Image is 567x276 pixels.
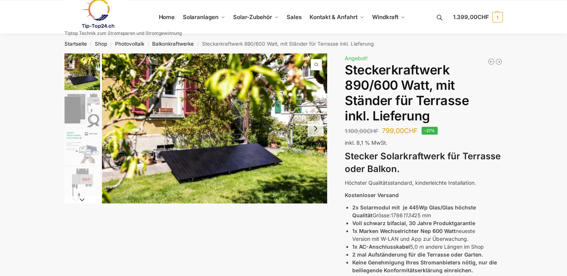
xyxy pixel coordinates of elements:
[64,31,182,36] p: Tiptop Technik zum Stromsparen und Stromgewinnung
[287,13,302,21] span: Sales
[345,179,503,187] p: Höchster Qualitätsstandard, kinderleichte Installation.
[352,204,476,218] strong: 2x Solarmodul mit je 445Wp Glas/Glas höchste Qualität
[107,41,115,47] span: /
[180,0,228,34] a: Solaranlagen
[64,53,100,90] img: Solaranlagen Terrasse, Garten Balkon
[308,121,323,137] button: Next slide
[352,243,410,250] strong: 1x AC-Anschlusskabel
[345,139,387,146] span: inkl. 8,1 % MwSt.
[64,92,100,128] img: Balkonkraftwerk 860
[488,58,495,65] a: Balkonkraftwerk 890/600 Watt bificial Glas/Glas
[63,53,100,91] li: 1 / 10
[64,41,87,47] a: Startseite
[369,0,408,34] a: Windkraft
[372,13,398,21] span: Windkraft
[492,12,503,22] span: 1
[310,13,357,21] span: Kontakt & Anfahrt
[63,166,100,203] li: 4 / 10
[352,243,503,251] li: 5,0 m andere Längen im Shop
[233,13,272,21] span: Solar-Zubehör
[345,192,399,198] strong: Kostenloser Versand
[352,203,503,219] li: Grösse:
[453,13,489,21] span: 1.399,00
[307,0,367,34] a: Kontakt & Anfahrt
[345,55,368,61] span: Angebot!
[284,0,305,34] a: Sales
[102,53,328,203] li: 1 / 10
[391,212,431,218] span: 1786 25 mm
[87,41,95,47] span: /
[477,13,489,21] span: CHF
[51,34,516,53] nav: Breadcrumb
[409,220,475,226] strong: 30 Jahre Produktgarantie
[152,41,194,47] a: Balkonkraftwerke
[345,128,378,135] bdi: 1.100,00
[102,53,328,203] a: aldernativ Solaranlagen 5265 web scaled scaled scaledaldernativ Solaranlagen 5265 web scaled scal...
[64,129,100,165] img: H2c172fe1dfc145729fae6a5890126e09w.jpg_960x960_39c920dd-527c-43d8-9d2f-57e1d41b5fed_1445x
[422,127,438,135] span: -27%
[352,228,456,234] strong: 1x Marken Wechselrichter Nep 600 Watt
[367,128,378,135] span: CHF
[345,62,503,123] h1: Steckerkraftwerk 890/600 Watt, mit Ständer für Terrasse inkl. Lieferung
[95,41,107,47] a: Shop
[345,151,501,175] strong: Stecker Solarkraftwerk für Terrasse oder Balkon.
[352,251,483,258] strong: 2 mal Aufständerung für die Terrasse oder Garten.
[230,0,282,34] a: Solar-Zubehör
[352,259,497,273] strong: Keine Genehmigung Ihres Stromanbieters nötig, nur die beiliegende Konformitätserklärung einreichen.
[144,41,152,47] span: /
[183,13,218,21] span: Solaranlagen
[495,58,503,65] a: Balkonkraftwerk 1780 Watt mit 4 KWh Zendure Batteriespeicher Notstrom fähig
[115,41,144,47] a: Photovoltaik
[453,6,503,28] a: 1.399,00CHF 1
[63,128,100,166] li: 3 / 10
[64,167,100,202] img: nep-microwechselrichter-600w
[63,203,100,240] li: 5 / 10
[382,127,418,135] bdi: 799,00
[102,53,328,203] img: Solaranlagen Terrasse, Garten Balkon
[352,227,503,243] li: neueste Version mit W-LAN und App zur Überwachung.
[403,212,414,218] em: 1134
[63,91,100,128] li: 2 / 10
[194,41,202,47] span: /
[64,196,100,203] button: Next slide
[352,220,407,226] strong: Voll schwarz bifacial,
[404,127,418,135] span: CHF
